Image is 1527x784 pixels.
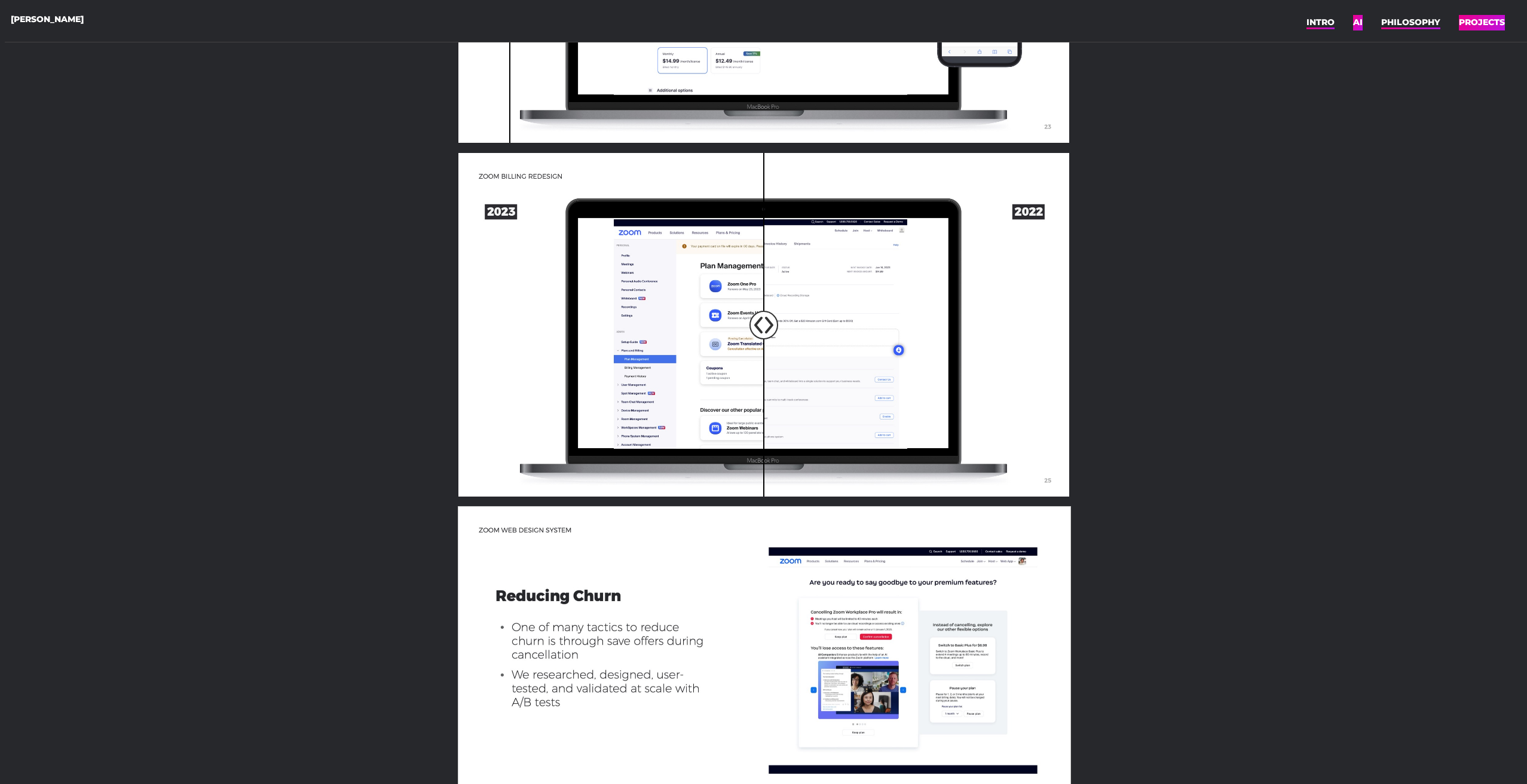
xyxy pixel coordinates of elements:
a: PROJECTS [1459,13,1505,31]
a: INTRO [1306,13,1335,31]
a: AI [1353,13,1363,31]
img: BG%20Case%20Study%202025%209.jpg [458,153,1069,497]
img: BG%20Case%20Study%202025%209_after.jpg [458,153,1069,497]
a: PHILOSOPHY [1381,13,1440,31]
a: [PERSON_NAME] [11,10,84,28]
